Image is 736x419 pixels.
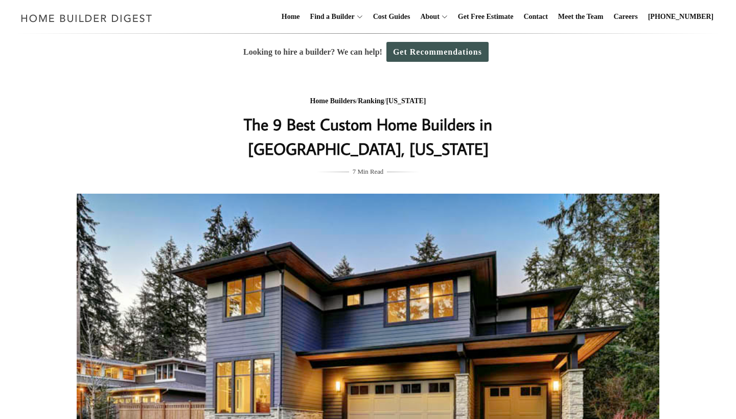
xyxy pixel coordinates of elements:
[610,1,642,33] a: Careers
[454,1,518,33] a: Get Free Estimate
[416,1,439,33] a: About
[554,1,608,33] a: Meet the Team
[310,97,356,105] a: Home Builders
[306,1,355,33] a: Find a Builder
[519,1,551,33] a: Contact
[164,112,572,161] h1: The 9 Best Custom Home Builders in [GEOGRAPHIC_DATA], [US_STATE]
[164,95,572,108] div: / /
[644,1,718,33] a: [PHONE_NUMBER]
[353,166,383,177] span: 7 Min Read
[386,97,426,105] a: [US_STATE]
[358,97,384,105] a: Ranking
[278,1,304,33] a: Home
[369,1,415,33] a: Cost Guides
[386,42,489,62] a: Get Recommendations
[16,8,157,28] img: Home Builder Digest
